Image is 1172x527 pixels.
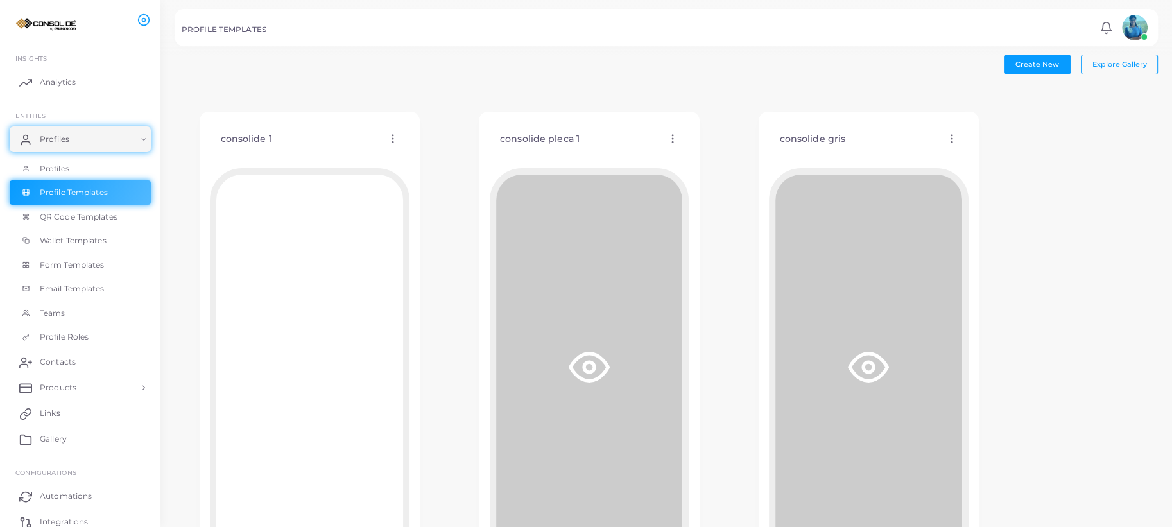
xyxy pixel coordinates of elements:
a: Profiles [10,126,151,152]
span: Contacts [40,356,76,368]
h4: consolide 1 [221,134,272,144]
span: Configurations [15,469,76,476]
a: Wallet Templates [10,229,151,253]
h4: consolide gris [780,134,846,144]
span: Profile Roles [40,331,89,343]
a: Profiles [10,157,151,181]
a: Analytics [10,69,151,95]
span: Automations [40,490,92,502]
span: Create New [1015,60,1059,69]
button: Explore Gallery [1081,55,1158,74]
span: Links [40,408,60,419]
span: Gallery [40,433,67,445]
a: QR Code Templates [10,205,151,229]
a: Automations [10,483,151,509]
button: Create New [1004,55,1071,74]
a: Teams [10,301,151,325]
span: Products [40,382,76,393]
span: Wallet Templates [40,235,107,246]
span: Email Templates [40,283,105,295]
a: Profile Roles [10,325,151,349]
h5: PROFILE TEMPLATES [182,25,266,34]
h4: consolide pleca 1 [500,134,580,144]
a: Profile Templates [10,180,151,205]
a: Products [10,375,151,401]
img: avatar [1122,15,1148,40]
span: Analytics [40,76,76,88]
img: logo [12,12,83,36]
span: QR Code Templates [40,211,117,223]
span: ENTITIES [15,112,46,119]
span: Profile Templates [40,187,108,198]
a: avatar [1118,15,1151,40]
span: Profiles [40,163,69,175]
a: Email Templates [10,277,151,301]
a: Gallery [10,426,151,452]
a: Links [10,401,151,426]
span: Form Templates [40,259,105,271]
a: Form Templates [10,253,151,277]
span: Teams [40,307,65,319]
span: INSIGHTS [15,55,47,62]
a: Contacts [10,349,151,375]
span: Profiles [40,134,69,145]
span: Explore Gallery [1092,60,1147,69]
